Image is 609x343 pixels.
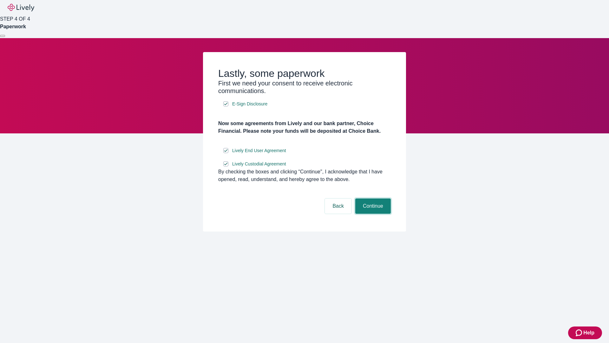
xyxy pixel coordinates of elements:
img: Lively [8,4,34,11]
h2: Lastly, some paperwork [218,67,391,79]
button: Continue [355,198,391,214]
div: By checking the boxes and clicking “Continue", I acknowledge that I have opened, read, understand... [218,168,391,183]
button: Back [325,198,351,214]
h4: Now some agreements from Lively and our bank partner, Choice Financial. Please note your funds wi... [218,120,391,135]
span: Help [583,329,594,337]
span: Lively End User Agreement [232,147,286,154]
a: e-sign disclosure document [231,160,287,168]
button: Zendesk support iconHelp [568,326,602,339]
a: e-sign disclosure document [231,147,287,155]
svg: Zendesk support icon [576,329,583,337]
h3: First we need your consent to receive electronic communications. [218,79,391,95]
span: Lively Custodial Agreement [232,161,286,167]
span: E-Sign Disclosure [232,101,267,107]
a: e-sign disclosure document [231,100,269,108]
